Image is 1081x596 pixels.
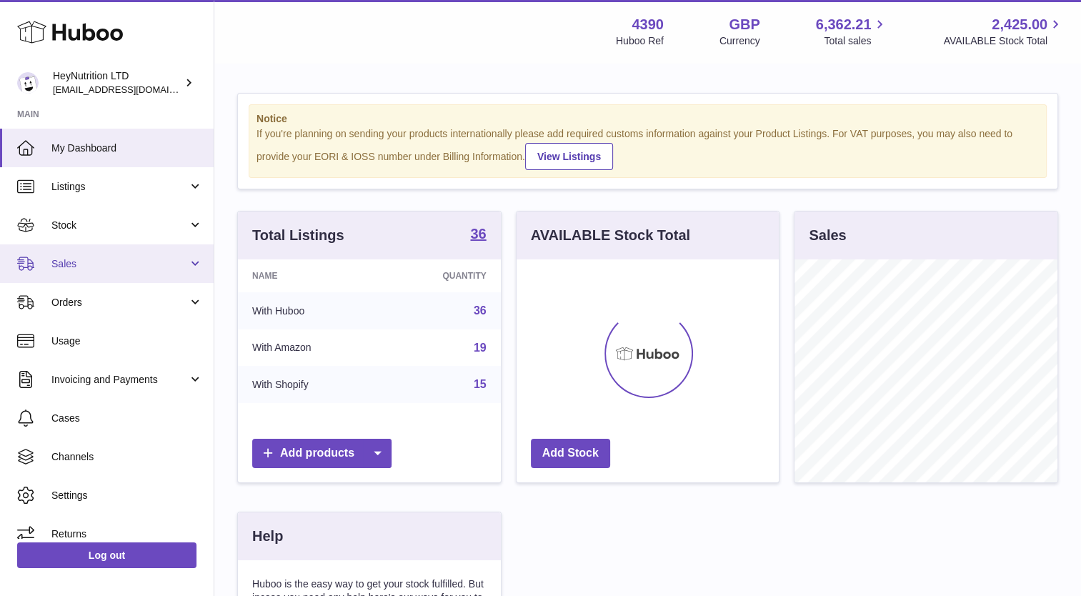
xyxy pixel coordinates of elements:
[943,34,1064,48] span: AVAILABLE Stock Total
[474,342,487,354] a: 19
[51,489,203,502] span: Settings
[238,366,382,403] td: With Shopify
[238,292,382,329] td: With Huboo
[632,15,664,34] strong: 4390
[531,226,690,245] h3: AVAILABLE Stock Total
[51,527,203,541] span: Returns
[53,69,181,96] div: HeyNutrition LTD
[474,304,487,317] a: 36
[51,141,203,155] span: My Dashboard
[474,378,487,390] a: 15
[252,226,344,245] h3: Total Listings
[256,127,1039,170] div: If you're planning on sending your products internationally please add required customs informati...
[470,227,486,241] strong: 36
[531,439,610,468] a: Add Stock
[51,334,203,348] span: Usage
[53,84,210,95] span: [EMAIL_ADDRESS][DOMAIN_NAME]
[816,15,872,34] span: 6,362.21
[816,15,888,48] a: 6,362.21 Total sales
[51,219,188,232] span: Stock
[719,34,760,48] div: Currency
[17,72,39,94] img: info@heynutrition.com
[252,439,392,468] a: Add products
[51,296,188,309] span: Orders
[256,112,1039,126] strong: Notice
[252,527,283,546] h3: Help
[729,15,759,34] strong: GBP
[51,373,188,387] span: Invoicing and Payments
[616,34,664,48] div: Huboo Ref
[17,542,196,568] a: Log out
[525,143,613,170] a: View Listings
[470,227,486,244] a: 36
[382,259,500,292] th: Quantity
[992,15,1047,34] span: 2,425.00
[238,329,382,367] td: With Amazon
[238,259,382,292] th: Name
[824,34,887,48] span: Total sales
[51,450,203,464] span: Channels
[51,412,203,425] span: Cases
[809,226,846,245] h3: Sales
[943,15,1064,48] a: 2,425.00 AVAILABLE Stock Total
[51,180,188,194] span: Listings
[51,257,188,271] span: Sales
